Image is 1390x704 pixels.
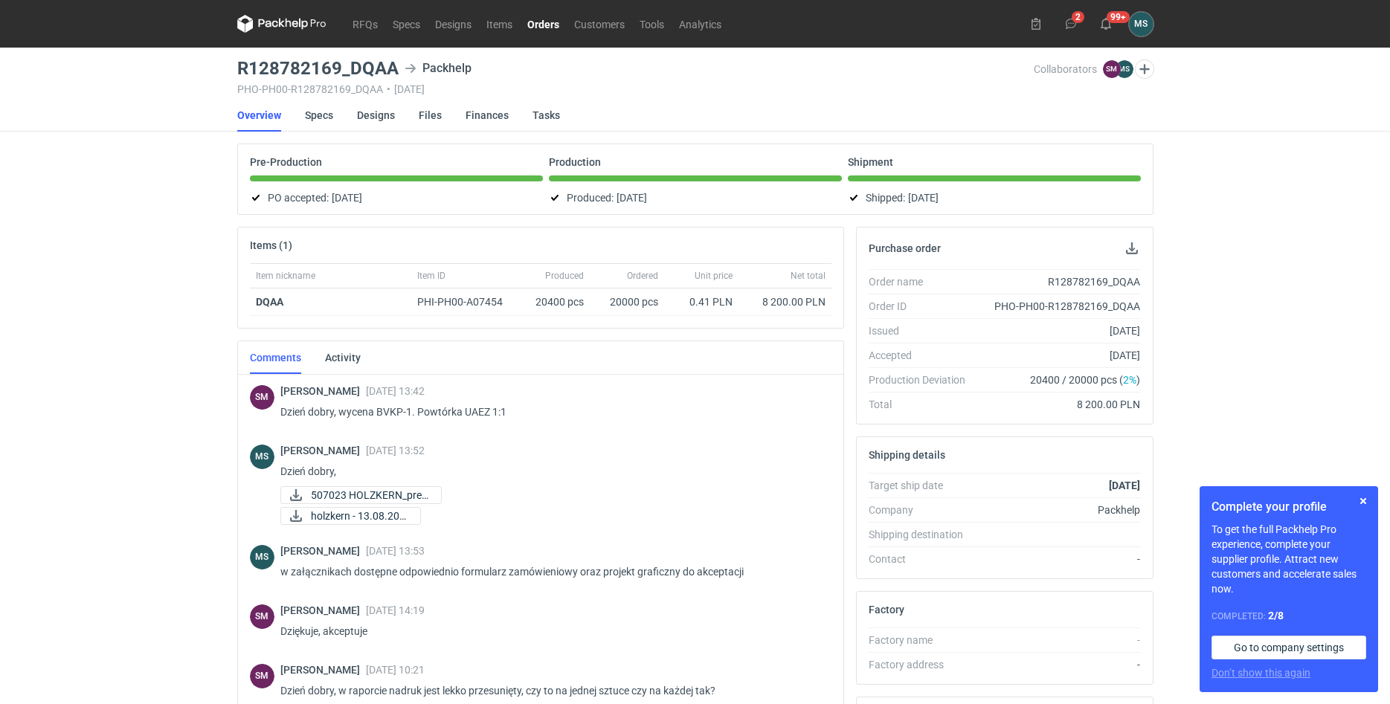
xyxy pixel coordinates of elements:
div: Packhelp [977,503,1141,517]
button: 2 [1059,12,1083,36]
div: Accepted [869,348,977,363]
span: Collaborators [1034,63,1097,75]
strong: DQAA [256,296,283,308]
div: - [977,633,1141,648]
div: [DATE] [977,348,1141,363]
span: [PERSON_NAME] [280,445,366,456]
span: [DATE] [332,189,362,207]
a: Finances [466,99,509,132]
div: Company [869,503,977,517]
h2: Factory [869,604,904,616]
a: Specs [305,99,333,132]
p: w załącznikach dostępne odpowiednio formularz zamówieniowy oraz projekt graficzny do akceptacji [280,563,820,581]
div: Michał Sokołowski [1129,12,1153,36]
div: 20000 pcs [590,288,664,316]
button: MS [1129,12,1153,36]
div: 8 200.00 PLN [977,397,1141,412]
div: Shipping destination [869,527,977,542]
div: Sebastian Markut [250,664,274,688]
span: [DATE] [617,189,647,207]
a: holzkern - 13.08.202... [280,507,421,525]
p: Dzień dobry, [280,462,820,480]
span: Unit price [695,270,733,282]
p: Dzień dobry, w raporcie nadruk jest lekko przesunięty, czy to na jednej sztuce czy na każdej tak? [280,682,820,700]
div: 8 200.00 PLN [744,294,826,309]
figcaption: SM [250,385,274,410]
span: [PERSON_NAME] [280,545,366,557]
span: [PERSON_NAME] [280,385,366,397]
div: Factory name [869,633,977,648]
span: 507023 HOLZKERN_prev... [311,487,429,503]
div: - [977,552,1141,566]
button: Skip for now [1354,492,1372,510]
div: Target ship date [869,478,977,493]
a: Specs [385,15,428,33]
span: Produced [545,270,584,282]
div: Factory address [869,657,977,672]
button: Download PO [1123,239,1141,257]
div: Issued [869,323,977,338]
div: Order ID [869,299,977,314]
figcaption: MS [250,445,274,469]
a: 507023 HOLZKERN_prev... [280,486,442,504]
span: [DATE] 14:19 [366,604,425,616]
span: [DATE] 13:42 [366,385,425,397]
p: Shipment [848,156,893,168]
strong: 2 / 8 [1268,610,1284,621]
p: Dziękuje, akceptuje [280,622,820,640]
span: [DATE] 13:53 [366,545,425,557]
div: holzkern - 13.08.2024.pdf [280,507,421,525]
a: Go to company settings [1212,636,1366,659]
div: Total [869,397,977,412]
span: Net total [791,270,826,282]
figcaption: MS [250,545,274,569]
span: [PERSON_NAME] [280,664,366,676]
h2: Items (1) [250,239,292,251]
div: Produced: [549,189,842,207]
button: Don’t show this again [1212,665,1310,680]
p: Dzień dobry, wycena BVKP-1. Powtórka UAEZ 1:1 [280,403,820,421]
div: Sebastian Markut [250,604,274,629]
a: Items [479,15,520,33]
div: 507023 HOLZKERN_prev.pdf [280,486,429,504]
figcaption: MS [1116,60,1133,78]
span: Item nickname [256,270,315,282]
div: Sebastian Markut [250,385,274,410]
span: [PERSON_NAME] [280,604,366,616]
a: Tools [632,15,672,33]
figcaption: SM [250,664,274,688]
span: 20400 / 20000 pcs ( ) [1030,372,1140,387]
div: - [977,657,1141,672]
strong: [DATE] [1109,479,1140,491]
p: To get the full Packhelp Pro experience, complete your supplier profile. Attract new customers an... [1212,522,1366,596]
span: [DATE] 13:52 [366,445,425,456]
figcaption: SM [1103,60,1121,78]
span: Ordered [627,270,658,282]
a: Customers [567,15,632,33]
h2: Purchase order [869,242,941,254]
a: Designs [357,99,395,132]
div: Shipped: [848,189,1141,207]
span: 2% [1123,374,1136,386]
div: Michał Sokołowski [250,545,274,569]
a: Activity [325,341,361,374]
span: • [387,83,390,95]
div: PHI-PH00-A07454 [417,294,517,309]
div: Order name [869,274,977,289]
div: PO accepted: [250,189,543,207]
div: Completed: [1212,608,1366,624]
svg: Packhelp Pro [237,15,326,33]
a: Designs [428,15,479,33]
span: holzkern - 13.08.202... [311,508,408,524]
span: [DATE] [908,189,939,207]
a: RFQs [345,15,385,33]
p: Production [549,156,601,168]
div: Michał Sokołowski [250,445,274,469]
h3: R128782169_DQAA [237,59,399,77]
button: 99+ [1094,12,1118,36]
h2: Shipping details [869,449,945,461]
span: Item ID [417,270,445,282]
a: Orders [520,15,567,33]
a: Overview [237,99,281,132]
